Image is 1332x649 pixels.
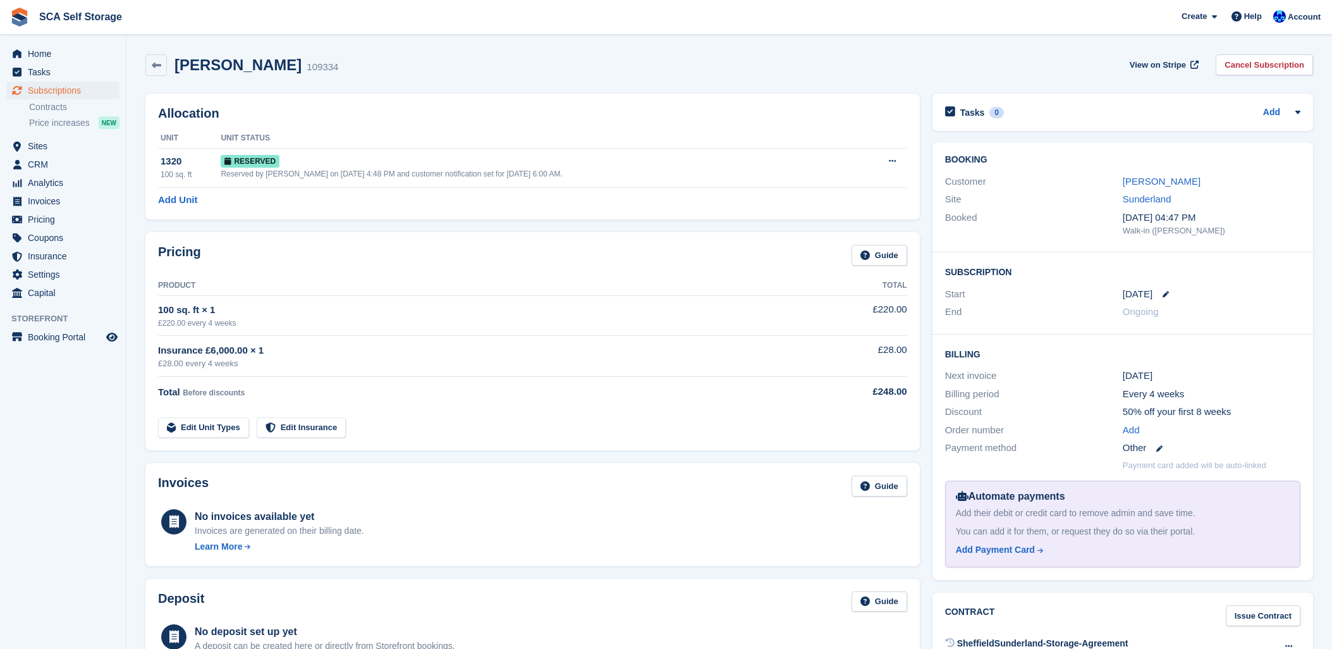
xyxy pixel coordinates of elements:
h2: Allocation [158,106,907,121]
div: Discount [945,405,1123,419]
span: Coupons [28,229,104,247]
div: Billing period [945,387,1123,402]
span: Invoices [28,192,104,210]
a: SCA Self Storage [34,6,127,27]
span: Capital [28,284,104,302]
div: Next invoice [945,369,1123,383]
p: Payment card added will be auto-linked [1123,459,1266,472]
a: menu [6,82,119,99]
span: CRM [28,156,104,173]
a: menu [6,156,119,173]
div: £28.00 every 4 weeks [158,357,791,370]
a: menu [6,247,119,265]
a: Guide [852,476,907,497]
div: Site [945,192,1123,207]
span: View on Stripe [1130,59,1186,71]
div: Customer [945,175,1123,189]
a: Preview store [104,330,119,345]
div: £220.00 every 4 weeks [158,318,791,329]
span: Settings [28,266,104,283]
div: NEW [99,116,119,129]
span: Storefront [11,312,126,325]
h2: Invoices [158,476,209,497]
div: Add their debit or credit card to remove admin and save time. [956,507,1290,520]
div: Every 4 weeks [1123,387,1300,402]
th: Product [158,276,791,296]
a: [PERSON_NAME] [1123,176,1201,187]
div: 0 [989,107,1004,118]
span: Sites [28,137,104,155]
a: menu [6,211,119,228]
div: You can add it for them, or request they do so via their portal. [956,525,1290,538]
div: Start [945,287,1123,302]
span: Create [1182,10,1207,23]
span: Pricing [28,211,104,228]
span: Help [1244,10,1262,23]
th: Total [791,276,907,296]
span: Total [158,386,180,397]
th: Unit Status [221,128,857,149]
a: menu [6,137,119,155]
img: stora-icon-8386f47178a22dfd0bd8f6a31ec36ba5ce8667c1dd55bd0f319d3a0aa187defe.svg [10,8,29,27]
div: Insurance £6,000.00 × 1 [158,343,791,358]
td: £28.00 [791,336,907,377]
h2: Deposit [158,591,204,612]
div: End [945,305,1123,319]
div: Other [1123,441,1300,455]
span: Booking Portal [28,328,104,346]
div: [DATE] 04:47 PM [1123,211,1300,225]
h2: Pricing [158,245,201,266]
div: Automate payments [956,489,1290,504]
div: £248.00 [791,385,907,399]
div: 50% off your first 8 weeks [1123,405,1300,419]
a: Edit Insurance [257,417,346,438]
span: Tasks [28,63,104,81]
img: Kelly Neesham [1273,10,1286,23]
div: Order number [945,423,1123,438]
div: Walk-in ([PERSON_NAME]) [1123,225,1300,237]
a: menu [6,229,119,247]
div: 100 sq. ft × 1 [158,303,791,318]
a: View on Stripe [1125,54,1201,75]
a: Add Payment Card [956,543,1285,557]
div: No deposit set up yet [195,624,455,640]
div: Add Payment Card [956,543,1035,557]
div: Reserved by [PERSON_NAME] on [DATE] 4:48 PM and customer notification set for [DATE] 6:00 AM. [221,168,857,180]
h2: Subscription [945,265,1300,278]
a: Learn More [195,540,364,553]
a: Add [1263,106,1280,120]
span: Reserved [221,155,279,168]
a: Cancel Subscription [1216,54,1313,75]
div: 100 sq. ft [161,169,221,180]
h2: Contract [945,605,995,626]
a: menu [6,174,119,192]
span: Price increases [29,117,90,129]
a: menu [6,63,119,81]
a: Contracts [29,101,119,113]
a: menu [6,284,119,302]
div: [DATE] [1123,369,1300,383]
h2: [PERSON_NAME] [174,56,302,73]
th: Unit [158,128,221,149]
h2: Booking [945,155,1300,165]
a: Add [1123,423,1140,438]
span: Analytics [28,174,104,192]
div: 1320 [161,154,221,169]
span: Home [28,45,104,63]
span: Before discounts [183,388,245,397]
div: Payment method [945,441,1123,455]
h2: Billing [945,347,1300,360]
a: Edit Unit Types [158,417,249,438]
a: menu [6,328,119,346]
a: menu [6,45,119,63]
div: 109334 [307,60,338,75]
a: Add Unit [158,193,197,207]
a: Guide [852,245,907,266]
div: Booked [945,211,1123,237]
h2: Tasks [960,107,985,118]
time: 2025-09-24 00:00:00 UTC [1123,287,1152,302]
span: Ongoing [1123,306,1159,317]
a: menu [6,266,119,283]
div: Learn More [195,540,242,553]
span: Insurance [28,247,104,265]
